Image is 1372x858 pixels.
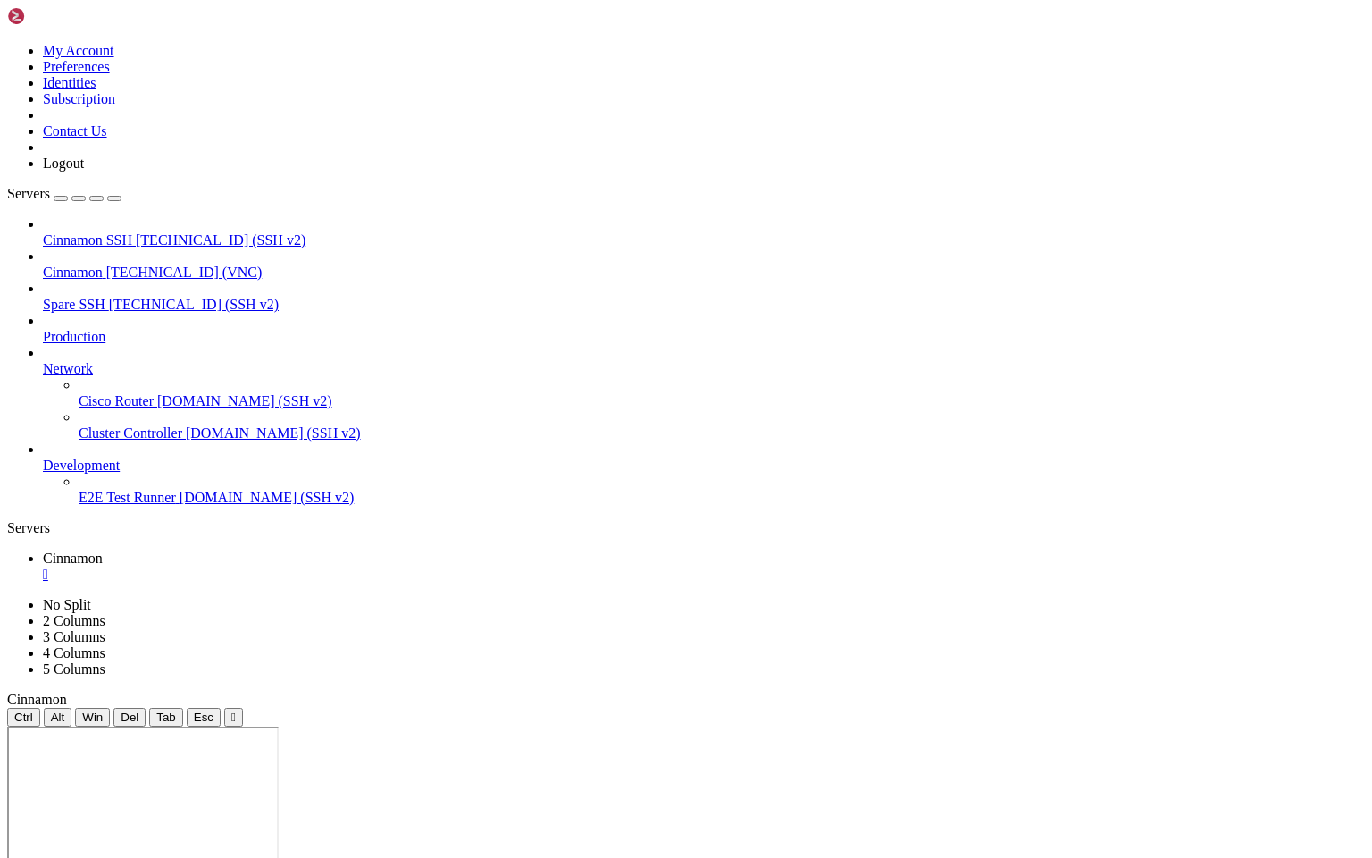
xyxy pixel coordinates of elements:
[14,711,33,724] span: Ctrl
[43,329,105,344] span: Production
[194,711,213,724] span: Esc
[109,297,279,312] span: [TECHNICAL_ID] (SSH v2)
[7,186,50,201] span: Servers
[79,393,154,408] span: Cisco Router
[43,281,1365,313] li: Spare SSH [TECHNICAL_ID] (SSH v2)
[44,708,72,727] button: Alt
[43,442,1365,506] li: Development
[79,409,1365,442] li: Cluster Controller [DOMAIN_NAME] (SSH v2)
[180,490,355,505] span: [DOMAIN_NAME] (SSH v2)
[43,216,1365,248] li: Cinnamon SSH [TECHNICAL_ID] (SSH v2)
[7,186,121,201] a: Servers
[43,59,110,74] a: Preferences
[43,345,1365,442] li: Network
[43,123,107,139] a: Contact Us
[43,265,103,280] span: Cinnamon
[106,265,263,280] span: [TECHNICAL_ID] (VNC)
[43,613,105,628] a: 2 Columns
[79,474,1365,506] li: E2E Test Runner [DOMAIN_NAME] (SSH v2)
[79,393,1365,409] a: Cisco Router [DOMAIN_NAME] (SSH v2)
[156,711,176,724] span: Tab
[7,692,67,707] span: Cinnamon
[43,265,1365,281] a: Cinnamon [TECHNICAL_ID] (VNC)
[7,708,40,727] button: Ctrl
[51,711,65,724] span: Alt
[121,711,138,724] span: Del
[136,232,305,248] span: [TECHNICAL_ID] (SSH v2)
[43,313,1365,345] li: Production
[43,248,1365,281] li: Cinnamon [TECHNICAL_ID] (VNC)
[43,156,84,171] a: Logout
[43,551,103,566] span: Cinnamon
[43,361,93,376] span: Network
[79,490,176,505] span: E2E Test Runner
[43,567,1365,583] a: 
[75,708,110,727] button: Win
[43,329,1365,345] a: Production
[43,232,1365,248] a: Cinnamon SSH [TECHNICAL_ID] (SSH v2)
[113,708,146,727] button: Del
[7,7,110,25] img: Shellngn
[43,297,105,312] span: Spare SSH
[186,425,361,441] span: [DOMAIN_NAME] (SSH v2)
[43,91,115,106] a: Subscription
[43,361,1365,377] a: Network
[79,425,182,441] span: Cluster Controller
[43,661,105,677] a: 5 Columns
[43,297,1365,313] a: Spare SSH [TECHNICAL_ID] (SSH v2)
[157,393,332,408] span: [DOMAIN_NAME] (SSH v2)
[43,75,96,90] a: Identities
[43,458,1365,474] a: Development
[43,43,114,58] a: My Account
[43,232,132,248] span: Cinnamon SSH
[43,597,91,612] a: No Split
[7,520,1365,536] div: Servers
[43,629,105,644] a: 3 Columns
[149,708,183,727] button: Tab
[43,645,105,660] a: 4 Columns
[224,708,243,727] button: 
[43,458,120,473] span: Development
[79,425,1365,442] a: Cluster Controller [DOMAIN_NAME] (SSH v2)
[43,551,1365,583] a: Cinnamon
[79,377,1365,409] li: Cisco Router [DOMAIN_NAME] (SSH v2)
[187,708,221,727] button: Esc
[231,711,236,724] div: 
[82,711,103,724] span: Win
[79,490,1365,506] a: E2E Test Runner [DOMAIN_NAME] (SSH v2)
